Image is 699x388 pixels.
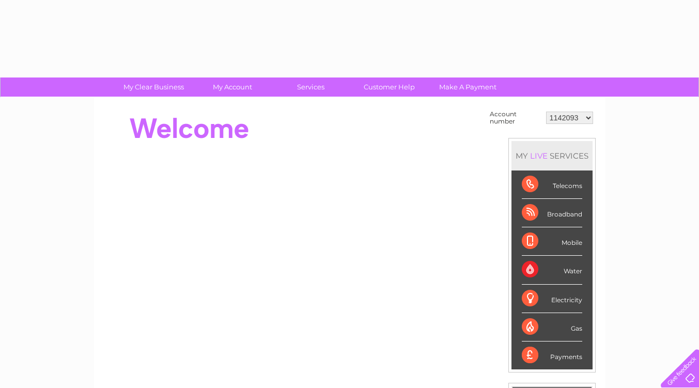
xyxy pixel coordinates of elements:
div: Water [522,256,582,284]
a: Make A Payment [425,77,510,97]
a: Services [268,77,353,97]
td: Account number [487,108,543,128]
a: My Account [190,77,275,97]
div: Mobile [522,227,582,256]
div: MY SERVICES [511,141,593,170]
a: My Clear Business [111,77,196,97]
a: Customer Help [347,77,432,97]
div: Broadband [522,199,582,227]
div: LIVE [528,151,550,161]
div: Payments [522,342,582,369]
div: Electricity [522,285,582,313]
div: Gas [522,313,582,342]
div: Telecoms [522,170,582,199]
